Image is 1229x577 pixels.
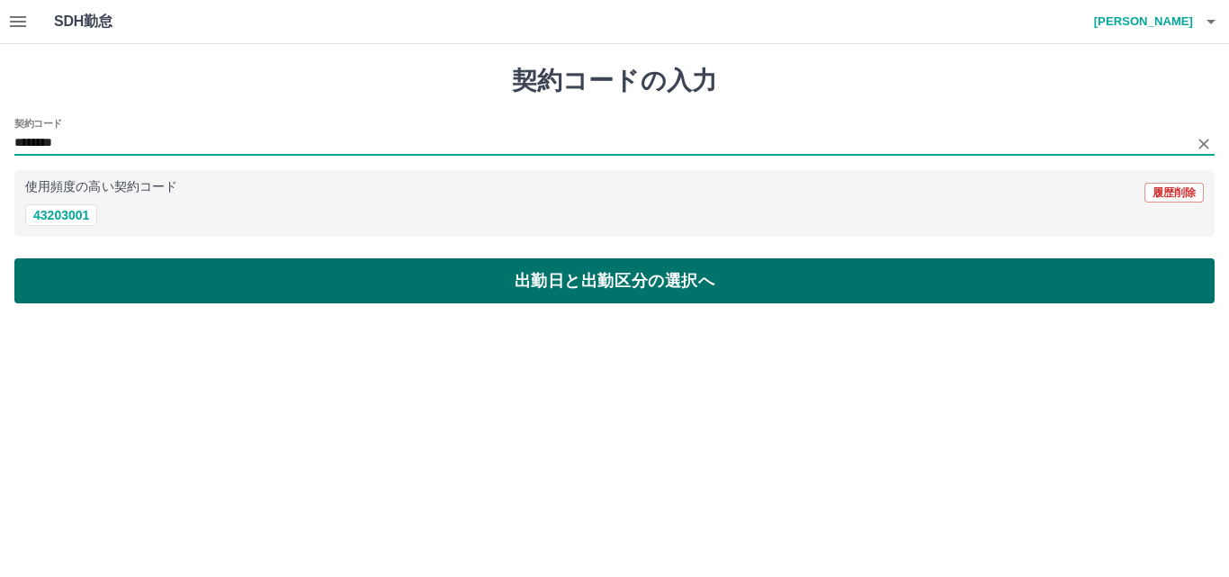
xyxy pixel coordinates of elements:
h1: 契約コードの入力 [14,66,1215,96]
h2: 契約コード [14,116,62,131]
p: 使用頻度の高い契約コード [25,181,177,194]
button: 履歴削除 [1144,183,1204,203]
button: Clear [1191,131,1216,157]
button: 出勤日と出勤区分の選択へ [14,258,1215,303]
button: 43203001 [25,204,97,226]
